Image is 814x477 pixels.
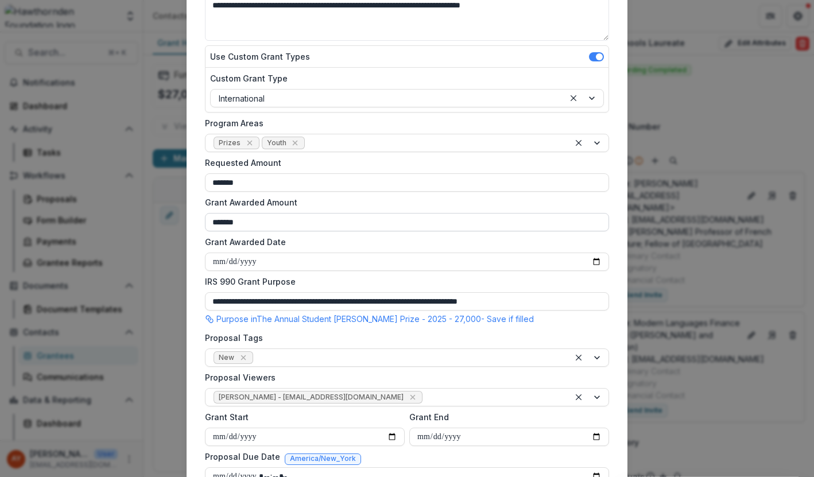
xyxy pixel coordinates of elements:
span: [PERSON_NAME] - [EMAIL_ADDRESS][DOMAIN_NAME] [219,393,404,401]
span: Youth [267,139,286,147]
label: IRS 990 Grant Purpose [205,276,602,288]
label: Proposal Tags [205,332,602,344]
span: Prizes [219,139,241,147]
span: America/New_York [290,455,356,463]
label: Grant Awarded Date [205,236,602,248]
label: Program Areas [205,117,602,129]
div: Remove Andreas Yuíza - temelio@hawthornden.org [407,391,418,403]
div: Clear selected options [572,351,586,364]
label: Grant Awarded Amount [205,196,602,208]
div: Clear selected options [567,91,580,105]
label: Proposal Viewers [205,371,602,383]
div: Remove Youth [289,137,301,149]
label: Use Custom Grant Types [210,51,310,63]
label: Proposal Due Date [205,451,280,463]
div: Clear selected options [572,136,586,150]
label: Grant End [409,411,602,423]
label: Grant Start [205,411,398,423]
div: Clear selected options [572,390,586,404]
div: Remove Prizes [244,137,255,149]
p: Purpose in The Annual Student [PERSON_NAME] Prize - 2025 - 27,000 - Save if filled [216,313,534,325]
label: Custom Grant Type [210,72,597,84]
span: New [219,354,234,362]
div: Remove New [238,352,249,363]
label: Requested Amount [205,157,602,169]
